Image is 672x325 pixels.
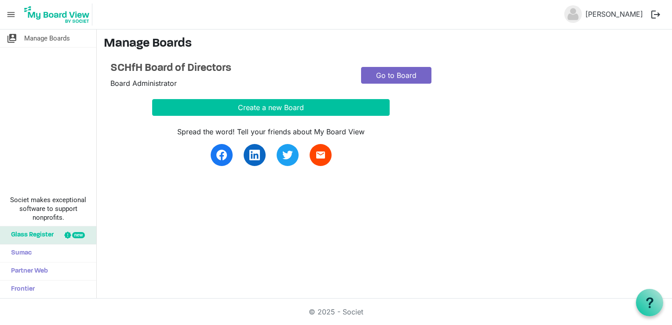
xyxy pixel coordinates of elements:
span: Sumac [7,244,32,262]
a: [PERSON_NAME] [582,5,646,23]
img: My Board View Logo [22,4,92,26]
a: email [310,144,332,166]
img: no-profile-picture.svg [564,5,582,23]
span: Frontier [7,281,35,298]
span: Societ makes exceptional software to support nonprofits. [4,196,92,222]
div: Spread the word! Tell your friends about My Board View [152,126,390,137]
span: Board Administrator [110,79,177,88]
img: linkedin.svg [249,150,260,160]
a: © 2025 - Societ [309,307,363,316]
span: Partner Web [7,262,48,280]
button: logout [646,5,665,24]
img: facebook.svg [216,150,227,160]
span: menu [3,6,19,23]
span: Manage Boards [24,30,70,47]
a: SCHfH Board of Directors [110,62,348,75]
img: twitter.svg [282,150,293,160]
span: email [315,150,326,160]
button: Create a new Board [152,99,390,116]
span: Glass Register [7,226,54,244]
div: new [72,232,85,238]
a: My Board View Logo [22,4,96,26]
h3: Manage Boards [104,37,665,52]
a: Go to Board [361,67,431,84]
span: switch_account [7,30,17,47]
